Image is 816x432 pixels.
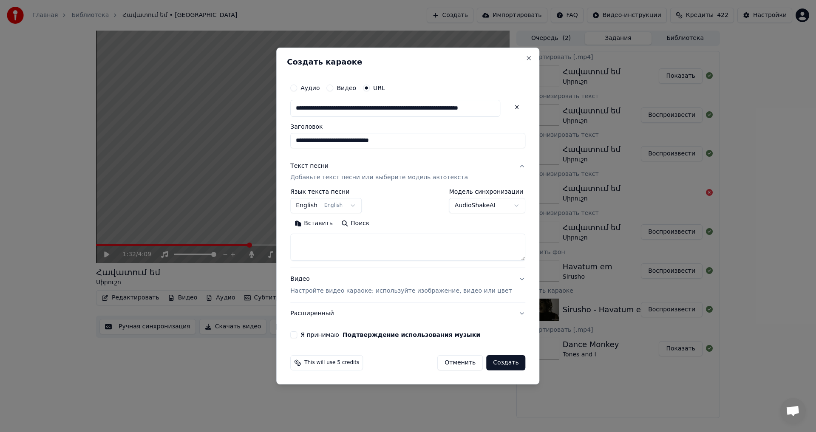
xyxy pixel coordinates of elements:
div: Текст песни [290,162,329,170]
span: This will use 5 credits [304,359,359,366]
button: Отменить [437,355,483,370]
label: Я принимаю [300,332,480,338]
button: Вставить [290,217,337,231]
button: Поиск [337,217,374,231]
label: Видео [337,85,356,91]
div: Видео [290,275,512,296]
div: Текст песниДобавьте текст песни или выберите модель автотекста [290,189,525,268]
label: Аудио [300,85,320,91]
label: URL [373,85,385,91]
p: Настройте видео караоке: используйте изображение, видео или цвет [290,287,512,295]
button: Текст песниДобавьте текст песни или выберите модель автотекста [290,155,525,189]
button: ВидеоНастройте видео караоке: используйте изображение, видео или цвет [290,268,525,302]
button: Расширенный [290,302,525,325]
p: Добавьте текст песни или выберите модель автотекста [290,174,468,182]
h2: Создать караоке [287,58,529,66]
label: Заголовок [290,124,525,130]
label: Язык текста песни [290,189,362,195]
button: Я принимаю [343,332,480,338]
button: Создать [486,355,525,370]
label: Модель синхронизации [449,189,526,195]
